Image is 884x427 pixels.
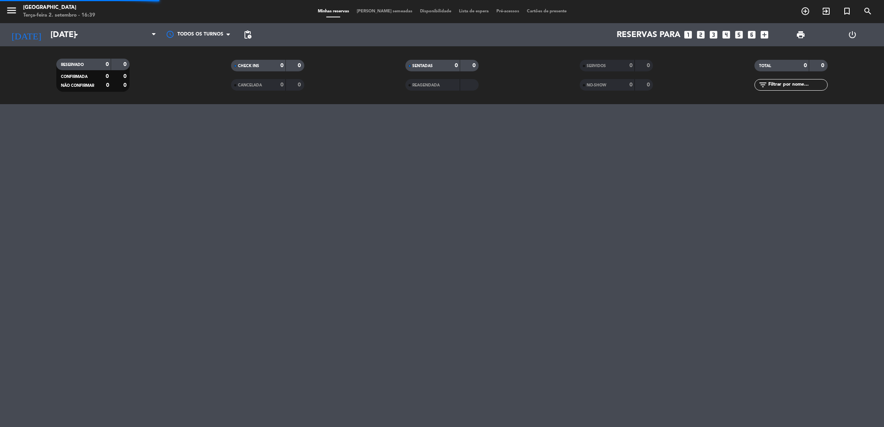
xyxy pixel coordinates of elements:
[696,30,706,40] i: looks_two
[472,63,477,68] strong: 0
[106,74,109,79] strong: 0
[863,7,872,16] i: search
[455,9,493,14] span: Lista de espera
[734,30,744,40] i: looks_5
[416,9,455,14] span: Disponibilidade
[629,82,633,88] strong: 0
[842,7,852,16] i: turned_in_not
[412,64,433,68] span: SENTADAS
[768,81,827,89] input: Filtrar por nome...
[796,30,805,39] span: print
[61,63,84,67] span: RESERVADO
[759,64,771,68] span: TOTAL
[747,30,757,40] i: looks_6
[683,30,693,40] i: looks_one
[106,83,109,88] strong: 0
[848,30,857,39] i: power_settings_new
[243,30,252,39] span: pending_actions
[280,82,283,88] strong: 0
[758,80,768,89] i: filter_list
[493,9,523,14] span: Pré-acessos
[587,83,606,87] span: NO-SHOW
[804,63,807,68] strong: 0
[827,23,878,46] div: LOG OUT
[6,26,47,43] i: [DATE]
[709,30,719,40] i: looks_3
[721,30,731,40] i: looks_4
[298,82,302,88] strong: 0
[61,84,94,88] span: NÃO CONFIRMAR
[123,62,128,67] strong: 0
[629,63,633,68] strong: 0
[523,9,570,14] span: Cartões de presente
[801,7,810,16] i: add_circle_outline
[238,64,259,68] span: CHECK INS
[647,63,651,68] strong: 0
[298,63,302,68] strong: 0
[23,12,95,19] div: Terça-feira 2. setembro - 16:39
[106,62,109,67] strong: 0
[617,30,680,40] span: Reservas para
[821,63,826,68] strong: 0
[6,5,17,16] i: menu
[587,64,606,68] span: SERVIDOS
[822,7,831,16] i: exit_to_app
[6,5,17,19] button: menu
[280,63,283,68] strong: 0
[123,83,128,88] strong: 0
[455,63,458,68] strong: 0
[759,30,769,40] i: add_box
[412,83,440,87] span: REAGENDADA
[61,75,88,79] span: CONFIRMADA
[238,83,262,87] span: CANCELADA
[72,30,81,39] i: arrow_drop_down
[314,9,353,14] span: Minhas reservas
[647,82,651,88] strong: 0
[353,9,416,14] span: [PERSON_NAME] semeadas
[123,74,128,79] strong: 0
[23,4,95,12] div: [GEOGRAPHIC_DATA]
